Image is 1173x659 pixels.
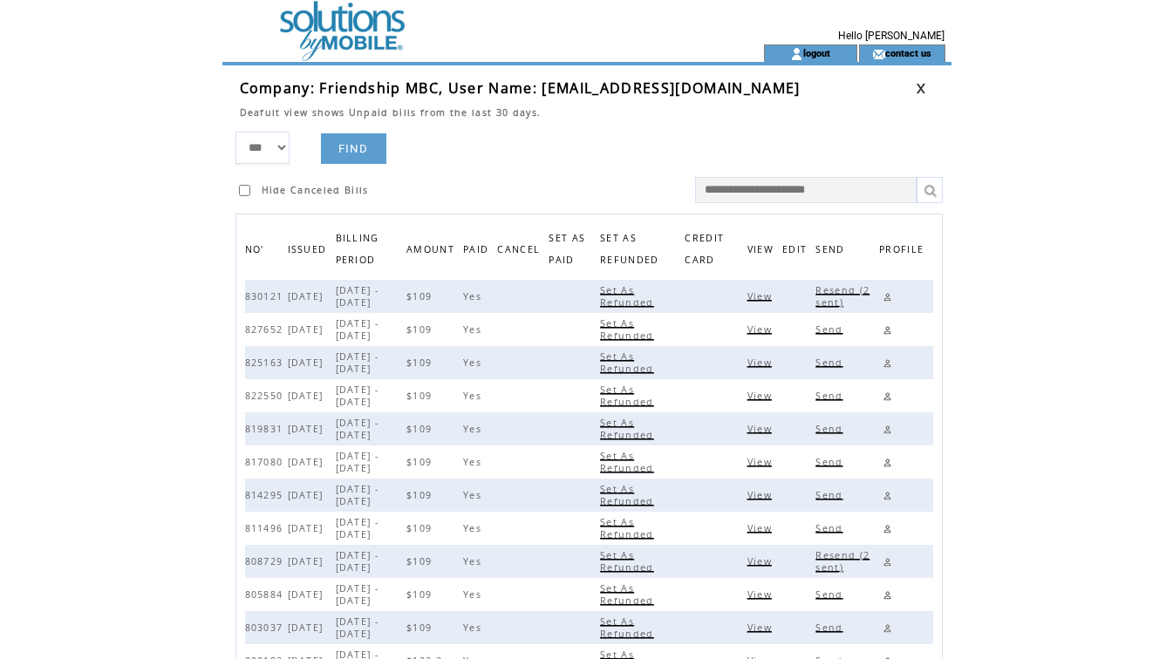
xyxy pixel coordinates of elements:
span: PAID [463,239,493,264]
span: Click to set this bill as refunded [600,284,658,309]
a: Edit profile [879,355,896,371]
span: Click to send this bill to cutomer's email [815,588,847,601]
span: 808729 [245,555,288,567]
a: Send [815,522,847,533]
span: Yes [463,456,486,468]
span: [DATE] - [DATE] [336,549,379,574]
span: NO' [245,239,269,264]
a: Set As Refunded [600,284,658,307]
span: Click to view this bill [747,390,776,402]
a: Edit profile [879,487,896,504]
span: Click to view this bill [747,423,776,435]
span: PROFILE [879,239,928,264]
a: View [747,423,776,433]
span: [DATE] - [DATE] [336,350,379,375]
a: Edit profile [879,520,896,537]
a: BILLING PERIOD [336,232,380,264]
span: Yes [463,323,486,336]
span: 819831 [245,423,288,435]
a: View [747,489,776,499]
span: [DATE] [288,489,328,501]
span: Click to view this bill [747,522,776,534]
span: $109 [406,456,436,468]
a: View [747,555,776,566]
a: View [747,588,776,599]
span: [DATE] [288,323,328,336]
img: account_icon.gif [790,47,803,61]
span: [DATE] - [DATE] [336,417,379,441]
span: Hello [PERSON_NAME] [838,30,945,42]
span: Click to send this bill to cutomer's email [815,489,847,501]
span: Click to view this bill [747,290,776,302]
a: Set As Refunded [600,615,658,638]
span: CREDIT CARD [685,228,724,275]
span: Yes [463,588,486,601]
span: [DATE] - [DATE] [336,317,379,342]
span: [DATE] - [DATE] [336,516,379,540]
span: Click to send this bill to cutomer's email [815,522,847,534]
span: [DATE] [288,456,328,468]
span: 817080 [245,456,288,468]
span: Yes [463,522,486,534]
span: Company: Friendship MBC, User Name: [EMAIL_ADDRESS][DOMAIN_NAME] [240,78,801,98]
span: Click to set this bill as refunded [600,615,658,640]
a: View [747,390,776,400]
span: Click to set this bill as refunded [600,317,658,342]
span: $109 [406,522,436,534]
span: CANCEL [497,239,544,264]
a: PAID [463,243,493,254]
span: VIEW [747,239,778,264]
a: Send [815,489,847,499]
span: $109 [406,588,436,601]
span: Click to set this bill as refunded [600,549,658,574]
img: contact_us_icon.gif [872,47,885,61]
span: [DATE] - [DATE] [336,450,379,474]
span: 827652 [245,323,288,336]
span: [DATE] [288,588,328,601]
a: Send [815,423,847,433]
a: View [747,357,776,367]
span: [DATE] [288,423,328,435]
span: $109 [406,622,436,634]
a: Send [815,588,847,599]
a: Send [815,456,847,466]
span: 803037 [245,622,288,634]
a: Send [815,390,847,400]
a: Edit profile [879,454,896,471]
a: AMOUNT [406,243,459,254]
span: Click to set this bill as refunded [600,516,658,540]
a: Set As Refunded [600,384,658,406]
a: Edit profile [879,587,896,603]
a: Resend (2 sent) [815,284,870,307]
span: $109 [406,357,436,369]
span: [DATE] - [DATE] [336,284,379,309]
a: View [747,622,776,632]
span: BILLING PERIOD [336,228,380,275]
span: Click to view this bill [747,357,776,369]
span: 830121 [245,290,288,302]
a: FIND [321,133,386,164]
a: View [747,522,776,533]
span: Deafult view shows Unpaid bills from the last 30 days. [240,106,542,119]
span: $109 [406,390,436,402]
span: Click to send this bill to cutomer's email, the number is indicated how many times it already sent [815,549,870,574]
span: [DATE] [288,357,328,369]
span: EDIT [782,239,811,264]
span: [DATE] [288,390,328,402]
span: AMOUNT [406,239,459,264]
span: Click to view this bill [747,622,776,634]
span: Click to send this bill to cutomer's email [815,423,847,435]
span: 814295 [245,489,288,501]
span: 825163 [245,357,288,369]
span: 822550 [245,390,288,402]
a: Edit profile [879,620,896,636]
span: [DATE] - [DATE] [336,483,379,507]
span: Click to send this bill to cutomer's email [815,323,847,336]
span: Click to set this bill as refunded [600,450,658,474]
a: Set As Refunded [600,350,658,373]
span: Click to view this bill [747,489,776,501]
span: Click to send this bill to cutomer's email [815,456,847,468]
a: Set As Refunded [600,549,658,572]
span: Send the bill to the customer's email [815,239,849,264]
span: $109 [406,323,436,336]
